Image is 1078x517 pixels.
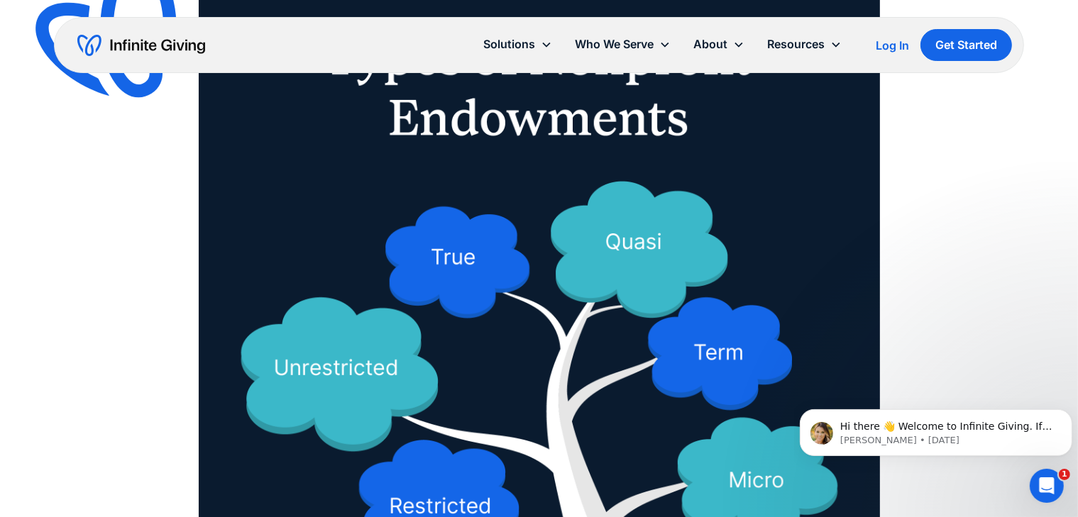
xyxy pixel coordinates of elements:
iframe: Intercom notifications message [794,379,1078,479]
div: Resources [756,29,853,60]
iframe: Intercom live chat [1030,469,1064,503]
a: Log In [876,37,909,54]
div: Solutions [483,35,535,54]
div: Who We Serve [563,29,682,60]
div: Solutions [472,29,563,60]
div: About [682,29,756,60]
div: Log In [876,40,909,51]
div: Resources [767,35,825,54]
a: home [77,34,205,57]
a: Get Started [920,29,1012,61]
span: 1 [1059,469,1070,480]
div: Who We Serve [575,35,654,54]
div: About [693,35,727,54]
